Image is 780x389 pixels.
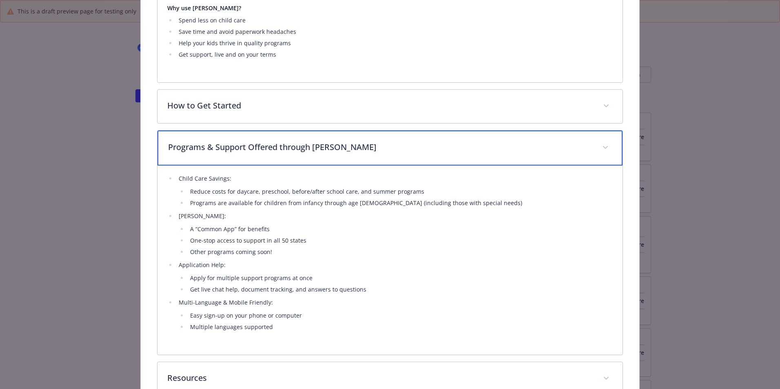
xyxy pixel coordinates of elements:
div: Programs & Support Offered through [PERSON_NAME] [157,130,623,166]
h4: Why use [PERSON_NAME]? [167,4,613,12]
p: Resources [167,372,593,384]
li: Spend less on child care [176,15,613,25]
div: Programs & Support Offered through [PERSON_NAME] [157,166,623,355]
li: [PERSON_NAME]: [176,211,613,257]
li: Help your kids thrive in quality programs [176,38,613,48]
li: Get support, live and on your terms [176,50,613,60]
li: A “Common App” for benefits [188,224,613,234]
li: Get live chat help, document tracking, and answers to questions [188,285,613,294]
li: Other programs coming soon! [188,247,613,257]
li: Easy sign-up on your phone or computer [188,311,613,320]
div: How to Get Started [157,90,623,123]
p: How to Get Started [167,99,593,112]
p: Programs & Support Offered through [PERSON_NAME] [168,141,592,153]
li: Multi-Language & Mobile Friendly: [176,298,613,332]
li: Reduce costs for daycare, preschool, before/after school care, and summer programs [188,187,613,197]
li: Multiple languages supported [188,322,613,332]
li: Application Help: [176,260,613,294]
li: Child Care Savings: [176,174,613,208]
li: Programs are available for children from infancy through age [DEMOGRAPHIC_DATA] (including those ... [188,198,613,208]
li: One-stop access to support in all 50 states [188,236,613,245]
li: Apply for multiple support programs at once [188,273,613,283]
li: Save time and avoid paperwork headaches [176,27,613,37]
